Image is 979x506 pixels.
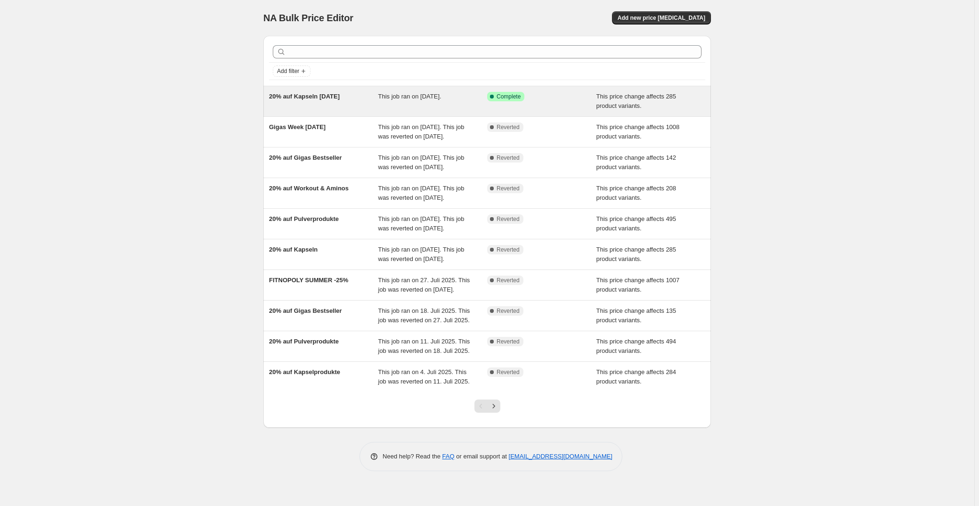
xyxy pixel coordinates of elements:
[497,307,520,315] span: Reverted
[378,185,465,201] span: This job ran on [DATE]. This job was reverted on [DATE].
[269,93,340,100] span: 20% auf Kapseln [DATE]
[277,67,299,75] span: Add filter
[596,215,677,232] span: This price change affects 495 product variants.
[378,307,470,324] span: This job ran on 18. Juli 2025. This job was reverted on 27. Juli 2025.
[487,400,500,413] button: Next
[596,123,680,140] span: This price change affects 1008 product variants.
[378,215,465,232] span: This job ran on [DATE]. This job was reverted on [DATE].
[378,123,465,140] span: This job ran on [DATE]. This job was reverted on [DATE].
[497,277,520,284] span: Reverted
[596,93,677,109] span: This price change affects 285 product variants.
[269,338,339,345] span: 20% auf Pulverprodukte
[383,453,442,460] span: Need help? Read the
[612,11,711,24] button: Add new price [MEDICAL_DATA]
[474,400,500,413] nav: Pagination
[442,453,455,460] a: FAQ
[378,277,470,293] span: This job ran on 27. Juli 2025. This job was reverted on [DATE].
[273,65,310,77] button: Add filter
[596,277,680,293] span: This price change affects 1007 product variants.
[455,453,509,460] span: or email support at
[497,368,520,376] span: Reverted
[269,246,318,253] span: 20% auf Kapseln
[269,307,342,314] span: 20% auf Gigas Bestseller
[509,453,612,460] a: [EMAIL_ADDRESS][DOMAIN_NAME]
[497,154,520,162] span: Reverted
[497,93,521,100] span: Complete
[269,154,342,161] span: 20% auf Gigas Bestseller
[497,338,520,345] span: Reverted
[269,277,348,284] span: FITNOPOLY SUMMER -25%
[378,368,470,385] span: This job ran on 4. Juli 2025. This job was reverted on 11. Juli 2025.
[618,14,705,22] span: Add new price [MEDICAL_DATA]
[497,185,520,192] span: Reverted
[269,185,349,192] span: 20% auf Workout & Aminos
[497,246,520,253] span: Reverted
[378,246,465,262] span: This job ran on [DATE]. This job was reverted on [DATE].
[596,307,677,324] span: This price change affects 135 product variants.
[269,215,339,222] span: 20% auf Pulverprodukte
[263,13,353,23] span: NA Bulk Price Editor
[596,185,677,201] span: This price change affects 208 product variants.
[596,246,677,262] span: This price change affects 285 product variants.
[497,215,520,223] span: Reverted
[269,123,326,131] span: Gigas Week [DATE]
[596,368,677,385] span: This price change affects 284 product variants.
[497,123,520,131] span: Reverted
[269,368,340,375] span: 20% auf Kapselprodukte
[378,154,465,171] span: This job ran on [DATE]. This job was reverted on [DATE].
[378,93,441,100] span: This job ran on [DATE].
[596,154,677,171] span: This price change affects 142 product variants.
[378,338,470,354] span: This job ran on 11. Juli 2025. This job was reverted on 18. Juli 2025.
[596,338,677,354] span: This price change affects 494 product variants.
